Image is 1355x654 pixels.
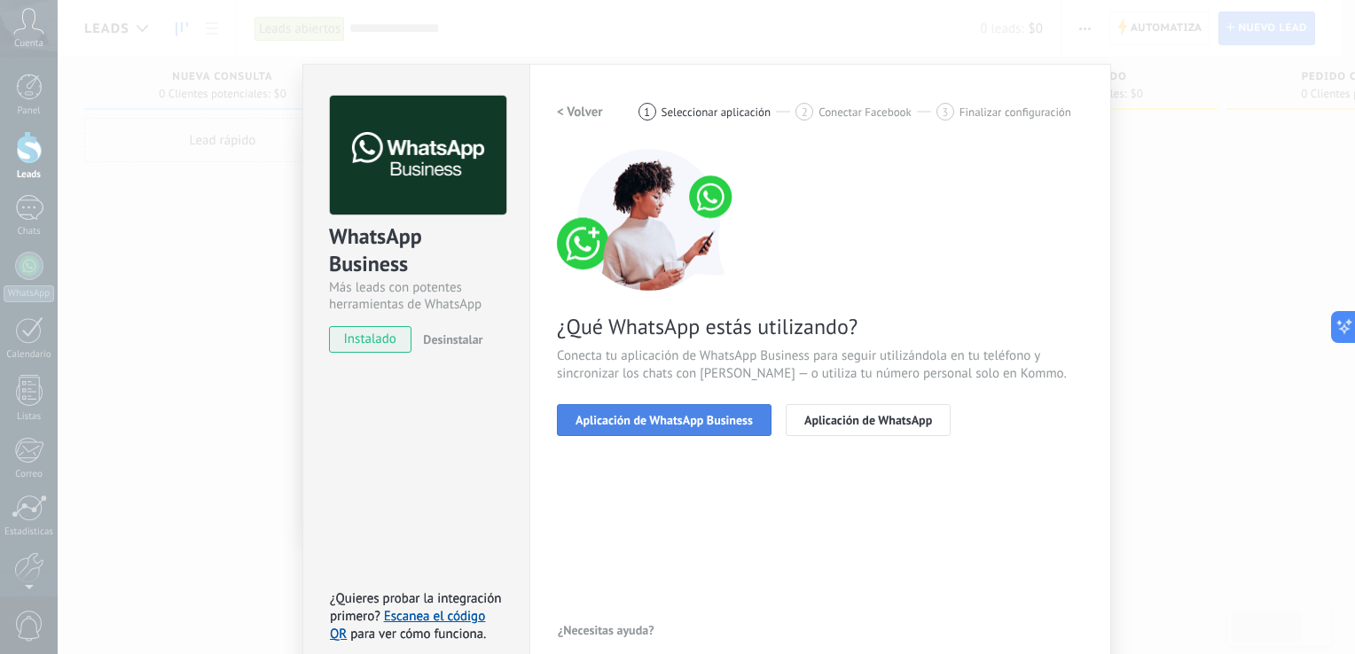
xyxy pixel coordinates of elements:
a: Escanea el código QR [330,608,485,642]
span: Aplicación de WhatsApp [804,414,932,426]
span: Conectar Facebook [818,105,912,119]
button: ¿Necesitas ayuda? [557,617,655,643]
button: Desinstalar [416,326,482,353]
span: para ver cómo funciona. [350,626,486,642]
button: Aplicación de WhatsApp [786,404,951,436]
img: connect number [557,149,743,291]
span: 2 [802,105,808,120]
div: WhatsApp Business [329,222,504,279]
span: Conecta tu aplicación de WhatsApp Business para seguir utilizándola en tu teléfono y sincronizar ... [557,347,1084,383]
span: Seleccionar aplicación [662,105,771,119]
span: instalado [330,326,411,353]
div: Más leads con potentes herramientas de WhatsApp [329,279,504,313]
span: ¿Necesitas ayuda? [558,624,654,636]
button: < Volver [557,96,603,128]
button: Aplicación de WhatsApp Business [557,404,771,436]
span: Aplicación de WhatsApp Business [576,414,753,426]
span: Desinstalar [423,331,482,347]
h2: < Volver [557,104,603,121]
span: ¿Qué WhatsApp estás utilizando? [557,313,1084,340]
span: 3 [942,105,948,120]
span: ¿Quieres probar la integración primero? [330,590,502,625]
span: Finalizar configuración [959,105,1071,119]
span: 1 [644,105,650,120]
img: logo_main.png [330,96,506,215]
